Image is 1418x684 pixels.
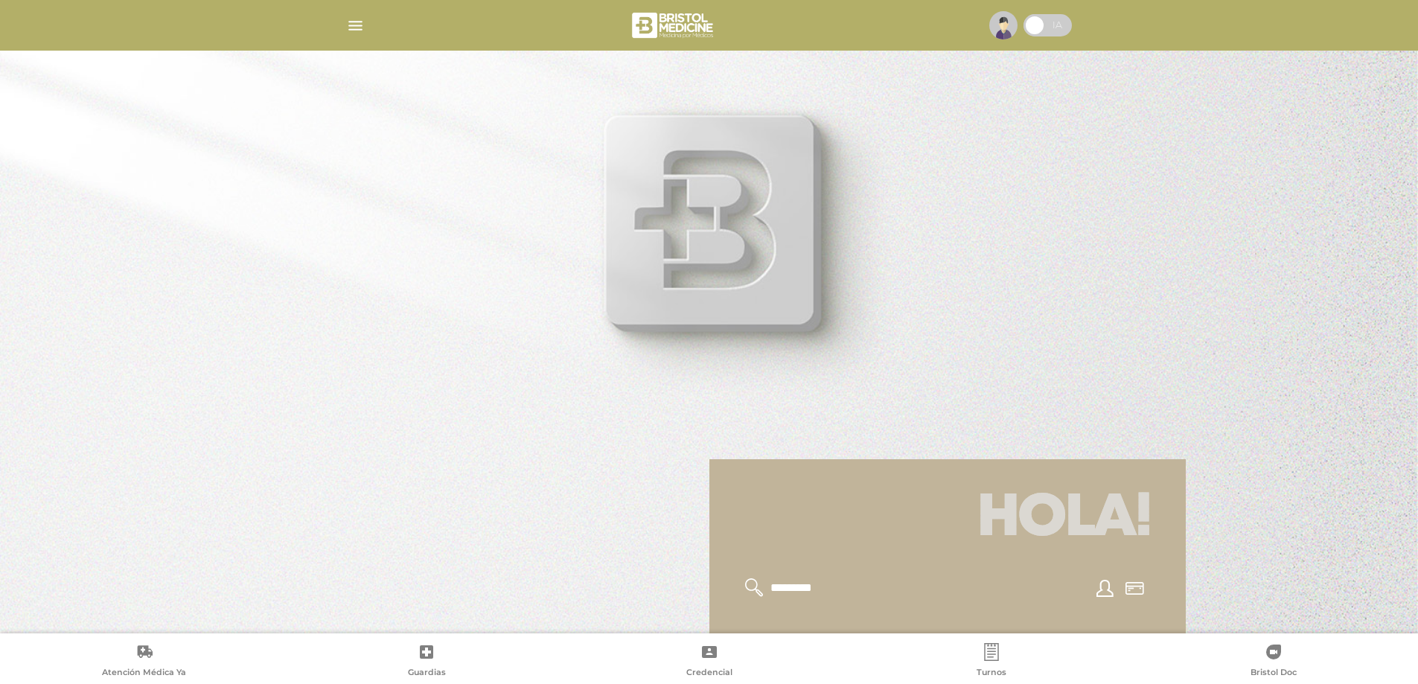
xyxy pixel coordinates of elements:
span: Guardias [408,667,446,680]
span: Turnos [977,667,1006,680]
span: Atención Médica Ya [102,667,186,680]
span: Credencial [686,667,732,680]
span: Bristol Doc [1251,667,1297,680]
img: Cober_menu-lines-white.svg [346,16,365,35]
a: Credencial [568,643,850,681]
a: Turnos [850,643,1132,681]
a: Bristol Doc [1133,643,1415,681]
h1: Hola! [727,477,1168,560]
img: profile-placeholder.svg [989,11,1018,39]
img: bristol-medicine-blanco.png [630,7,718,43]
a: Guardias [285,643,567,681]
a: Atención Médica Ya [3,643,285,681]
